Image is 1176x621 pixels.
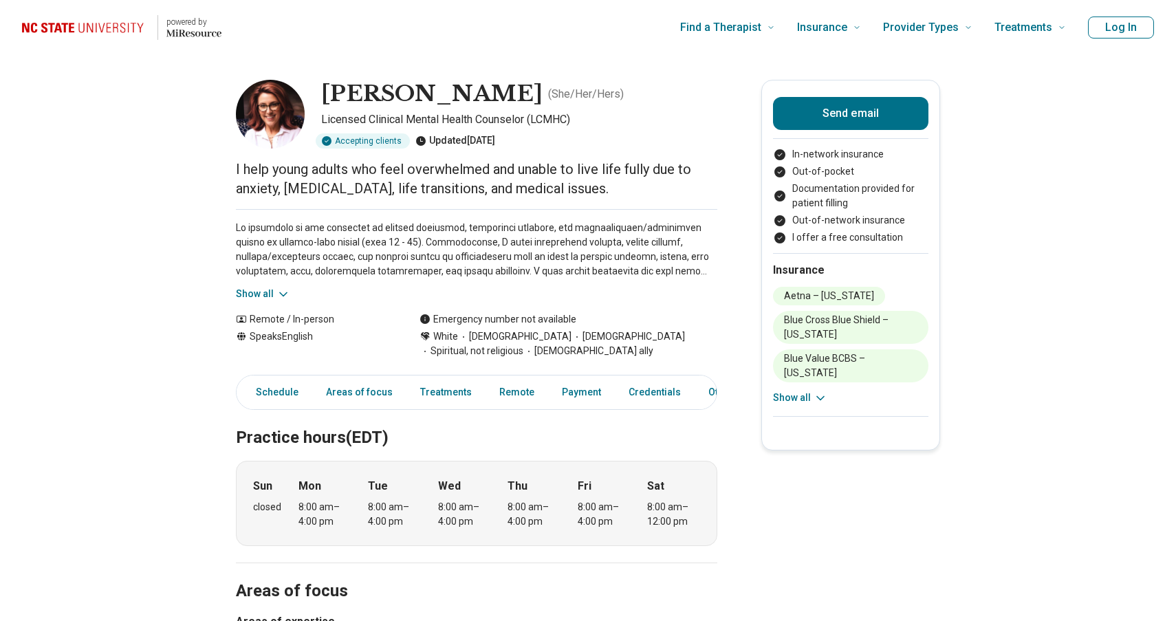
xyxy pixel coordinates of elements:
[236,393,717,450] h2: Practice hours (EDT)
[773,164,928,179] li: Out-of-pocket
[253,500,281,514] div: closed
[298,478,321,494] strong: Mon
[166,17,221,28] p: powered by
[773,262,928,279] h2: Insurance
[420,344,523,358] span: Spiritual, not religious
[700,378,750,406] a: Other
[458,329,571,344] span: [DEMOGRAPHIC_DATA]
[236,312,392,327] div: Remote / In-person
[680,18,761,37] span: Find a Therapist
[773,147,928,245] ul: Payment options
[236,461,717,546] div: When does the program meet?
[620,378,689,406] a: Credentials
[773,213,928,228] li: Out-of-network insurance
[438,500,491,529] div: 8:00 am – 4:00 pm
[318,378,401,406] a: Areas of focus
[773,391,827,405] button: Show all
[236,221,717,279] p: Lo ipsumdolo si ame consectet ad elitsed doeiusmod, temporinci utlabore, etd magnaaliquaen/admini...
[797,18,847,37] span: Insurance
[236,287,290,301] button: Show all
[647,478,664,494] strong: Sat
[368,478,388,494] strong: Tue
[1088,17,1154,39] button: Log In
[773,182,928,210] li: Documentation provided for patient filling
[773,287,885,305] li: Aetna – [US_STATE]
[236,547,717,603] h2: Areas of focus
[236,329,392,358] div: Speaks English
[508,478,527,494] strong: Thu
[773,147,928,162] li: In-network insurance
[236,80,305,149] img: Stephanie Turner, Licensed Clinical Mental Health Counselor (LCMHC)
[415,133,495,149] div: Updated [DATE]
[571,329,685,344] span: [DEMOGRAPHIC_DATA]
[253,478,272,494] strong: Sun
[548,86,624,102] p: ( She/Her/Hers )
[578,478,591,494] strong: Fri
[773,311,928,344] li: Blue Cross Blue Shield – [US_STATE]
[554,378,609,406] a: Payment
[647,500,700,529] div: 8:00 am – 12:00 pm
[321,111,717,128] p: Licensed Clinical Mental Health Counselor (LCMHC)
[773,230,928,245] li: I offer a free consultation
[321,80,543,109] h1: [PERSON_NAME]
[773,97,928,130] button: Send email
[523,344,653,358] span: [DEMOGRAPHIC_DATA] ally
[236,160,717,198] p: I help young adults who feel overwhelmed and unable to live life fully due to anxiety, [MEDICAL_D...
[239,378,307,406] a: Schedule
[994,18,1052,37] span: Treatments
[433,329,458,344] span: White
[316,133,410,149] div: Accepting clients
[773,349,928,382] li: Blue Value BCBS – [US_STATE]
[412,378,480,406] a: Treatments
[420,312,576,327] div: Emergency number not available
[491,378,543,406] a: Remote
[883,18,959,37] span: Provider Types
[578,500,631,529] div: 8:00 am – 4:00 pm
[438,478,461,494] strong: Wed
[368,500,421,529] div: 8:00 am – 4:00 pm
[298,500,351,529] div: 8:00 am – 4:00 pm
[22,6,221,50] a: Home page
[508,500,560,529] div: 8:00 am – 4:00 pm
